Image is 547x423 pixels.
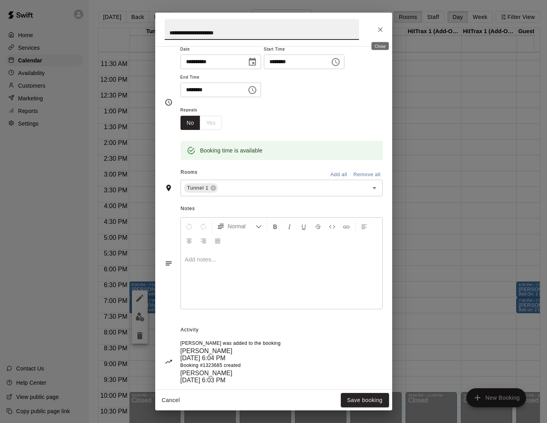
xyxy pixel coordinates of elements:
[165,259,173,267] svg: Notes
[352,169,383,181] button: Remove all
[211,233,224,248] button: Justify Align
[182,233,196,248] button: Center Align
[184,183,218,193] div: Tunnel 1
[311,219,325,233] button: Format Strikethrough
[158,393,184,408] button: Cancel
[180,370,383,377] a: [PERSON_NAME]
[341,393,389,408] button: Save booking
[180,203,382,215] span: Notes
[180,377,226,384] span: [DATE] 6:03 PM
[180,105,229,116] span: Repeats
[180,116,201,130] button: No
[264,44,344,55] span: Start Time
[373,23,387,37] button: Close
[372,42,389,50] div: Close
[340,219,353,233] button: Insert Link
[369,182,380,194] button: Open
[180,72,261,83] span: End Time
[328,54,344,70] button: Choose time, selected time is 6:30 PM
[180,355,226,361] span: [DATE] 6:04 PM
[165,358,173,366] svg: Activity
[180,44,261,55] span: Date
[180,362,383,370] span: Booking #1323685 created
[180,348,233,354] span: [PERSON_NAME]
[180,324,382,337] span: Activity
[200,143,263,158] div: Booking time is available
[228,222,256,230] span: Normal
[214,219,265,233] button: Formatting Options
[180,340,383,348] span: [PERSON_NAME] was added to the booking
[326,169,352,181] button: Add all
[180,116,222,130] div: outlined button group
[244,54,260,70] button: Choose date, selected date is Aug 17, 2025
[297,219,310,233] button: Format Underline
[325,219,339,233] button: Insert Code
[269,219,282,233] button: Format Bold
[283,219,296,233] button: Format Italics
[165,98,173,106] svg: Timing
[180,169,197,175] span: Rooms
[244,82,260,98] button: Choose time, selected time is 7:00 PM
[180,370,233,376] span: [PERSON_NAME]
[184,184,212,192] span: Tunnel 1
[197,219,210,233] button: Redo
[180,348,383,355] a: [PERSON_NAME]
[165,184,173,192] svg: Rooms
[357,219,371,233] button: Left Align
[197,233,210,248] button: Right Align
[182,219,196,233] button: Undo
